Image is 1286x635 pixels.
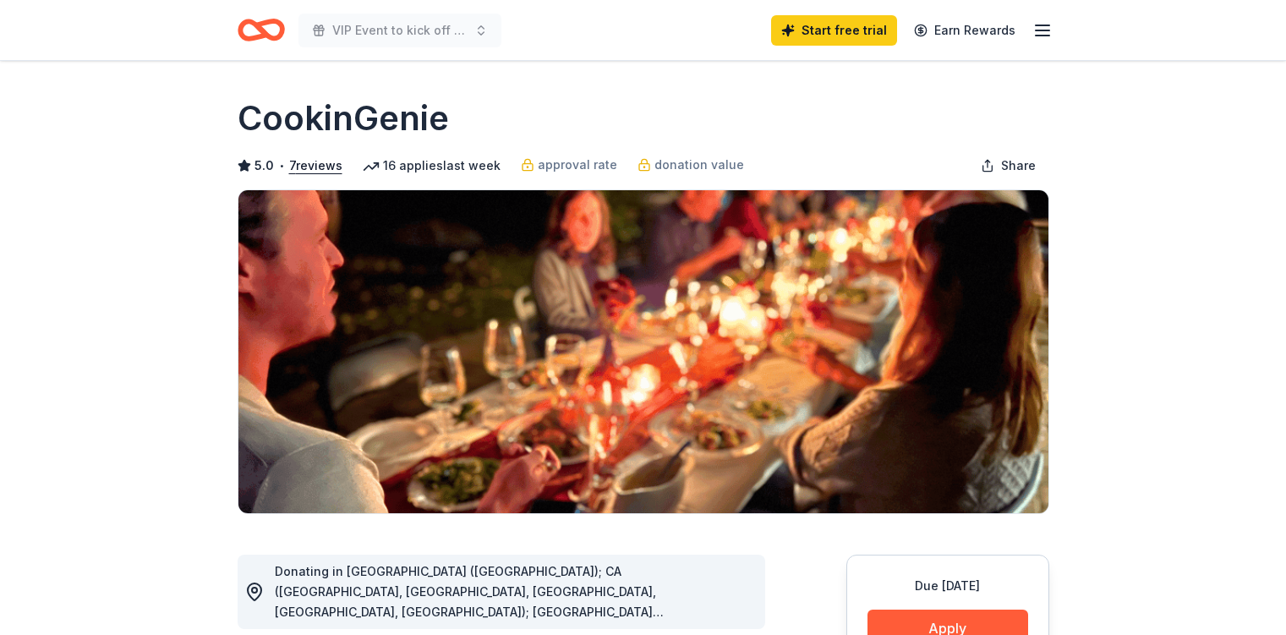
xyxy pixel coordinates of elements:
a: approval rate [521,155,617,175]
div: 16 applies last week [363,156,501,176]
button: 7reviews [289,156,342,176]
span: • [278,159,284,172]
button: VIP Event to kick off our 2025 Community Support Campaign [298,14,501,47]
span: Share [1001,156,1036,176]
button: Share [967,149,1049,183]
img: Image for CookinGenie [238,190,1048,513]
div: Due [DATE] [867,576,1028,596]
a: Home [238,10,285,50]
a: Earn Rewards [904,15,1026,46]
span: 5.0 [254,156,274,176]
span: VIP Event to kick off our 2025 Community Support Campaign [332,20,468,41]
h1: CookinGenie [238,95,449,142]
span: donation value [654,155,744,175]
a: Start free trial [771,15,897,46]
span: approval rate [538,155,617,175]
a: donation value [638,155,744,175]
